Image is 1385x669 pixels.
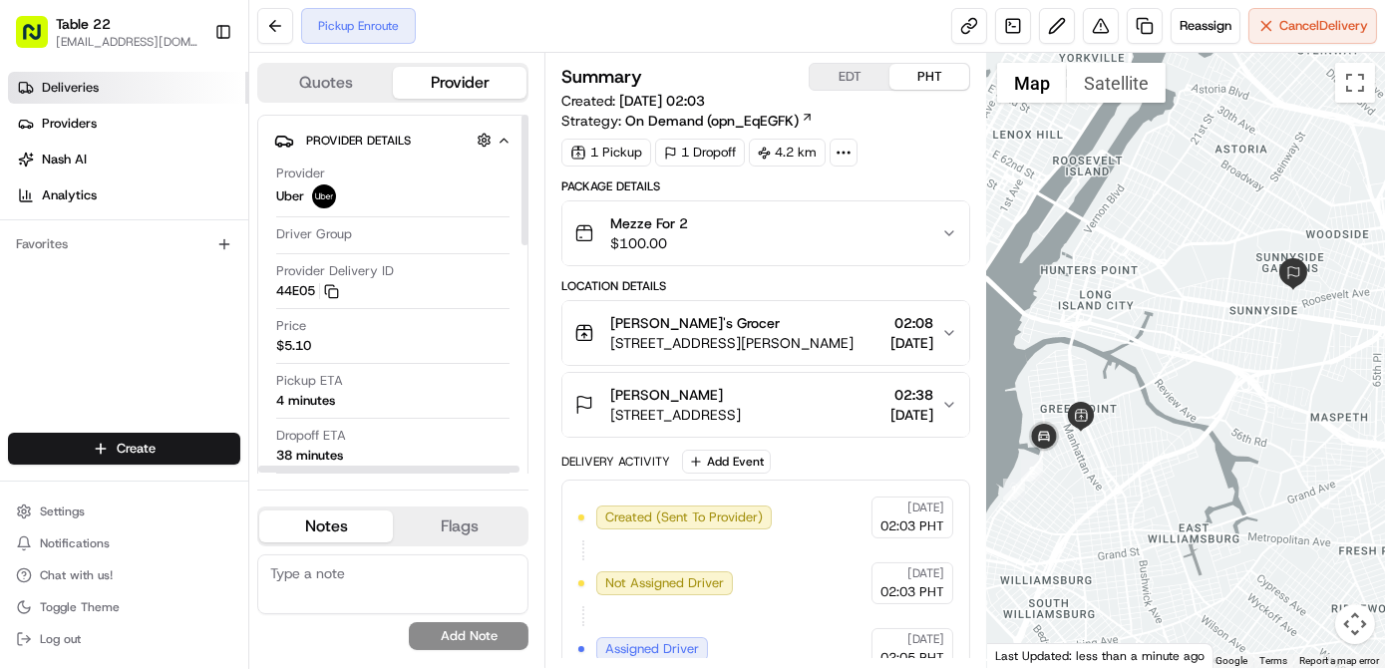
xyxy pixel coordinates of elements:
button: [EMAIL_ADDRESS][DOMAIN_NAME] [56,34,198,50]
div: 💻 [169,447,184,463]
div: 4.2 km [749,139,826,167]
span: Notifications [40,535,110,551]
div: Strategy: [561,111,814,131]
a: 💻API Documentation [161,437,328,473]
span: $5.10 [276,337,311,355]
button: Show street map [997,63,1067,103]
button: CancelDelivery [1248,8,1377,44]
span: Provider [276,165,325,182]
button: [PERSON_NAME][STREET_ADDRESS]02:38[DATE] [562,373,969,437]
img: 1736555255976-a54dd68f-1ca7-489b-9aae-adbdc363a1c4 [40,363,56,379]
button: Flags [393,510,526,542]
span: [DATE] [907,565,944,581]
span: Cancel Delivery [1279,17,1368,35]
div: Delivery Activity [561,454,670,470]
div: 4 minutes [276,392,335,410]
span: Analytics [42,186,97,204]
button: Provider [393,67,526,99]
a: Analytics [8,179,248,211]
span: 02:05 PHT [880,649,944,667]
span: [PERSON_NAME] [62,308,162,324]
button: Mezze For 2$100.00 [562,201,969,265]
button: Table 22 [56,14,111,34]
span: 02:03 PHT [880,583,944,601]
span: [PERSON_NAME] [62,362,162,378]
span: [DATE] [890,333,933,353]
span: API Documentation [188,445,320,465]
button: Toggle Theme [8,593,240,621]
span: Create [117,440,156,458]
div: Package Details [561,178,970,194]
span: [STREET_ADDRESS][PERSON_NAME] [610,333,854,353]
div: Last Updated: less than a minute ago [987,643,1213,668]
img: 9188753566659_6852d8bf1fb38e338040_72.png [42,189,78,225]
button: Notifications [8,529,240,557]
span: Pickup ETA [276,372,343,390]
span: $100.00 [610,233,688,253]
div: 38 minutes [276,447,343,465]
span: Dropoff ETA [276,427,346,445]
div: 📗 [20,447,36,463]
span: Reassign [1180,17,1231,35]
span: [DATE] [890,405,933,425]
span: Driver Group [276,225,352,243]
span: Mezze For 2 [610,213,688,233]
span: • [166,362,173,378]
span: [DATE] [176,308,217,324]
span: [STREET_ADDRESS] [610,405,741,425]
span: [PERSON_NAME]'s Grocer [610,313,780,333]
button: 44E05 [276,282,339,300]
img: Masood Aslam [20,289,52,321]
span: [DATE] [907,500,944,515]
button: Create [8,433,240,465]
span: Price [276,317,306,335]
span: Providers [42,115,97,133]
span: Uber [276,187,304,205]
a: Nash AI [8,144,248,175]
h3: Summary [561,68,642,86]
span: Created (Sent To Provider) [605,508,763,526]
a: Terms [1259,655,1287,666]
button: See all [309,254,363,278]
button: Quotes [259,67,393,99]
img: Angelique Valdez [20,343,52,375]
button: Settings [8,498,240,525]
a: Open this area in Google Maps (opens a new window) [992,642,1058,668]
span: [PERSON_NAME] [610,385,723,405]
button: Start new chat [339,195,363,219]
div: Location Details [561,278,970,294]
span: Not Assigned Driver [605,574,724,592]
span: Pylon [198,494,241,508]
span: Toggle Theme [40,599,120,615]
input: Clear [52,128,329,149]
button: Toggle fullscreen view [1335,63,1375,103]
img: Nash [20,19,60,59]
button: Add Event [682,450,771,474]
p: Welcome 👋 [20,79,363,111]
button: Reassign [1171,8,1240,44]
span: Deliveries [42,79,99,97]
span: 02:08 [890,313,933,333]
span: Knowledge Base [40,445,153,465]
span: Assigned Driver [605,640,699,658]
img: 1736555255976-a54dd68f-1ca7-489b-9aae-adbdc363a1c4 [20,189,56,225]
a: Powered byPylon [141,493,241,508]
div: We're available if you need us! [90,209,274,225]
span: On Demand (opn_EqEGFK) [625,111,799,131]
span: Provider Details [306,133,411,149]
button: Show satellite imagery [1067,63,1166,103]
button: PHT [889,64,969,90]
span: Settings [40,503,85,519]
span: Nash AI [42,151,87,168]
button: Log out [8,625,240,653]
button: Provider Details [274,124,512,157]
img: Google [992,642,1058,668]
span: [DATE] 02:03 [619,92,705,110]
span: Chat with us! [40,567,113,583]
div: Start new chat [90,189,327,209]
a: Deliveries [8,72,248,104]
div: 1 [1003,479,1025,501]
img: 1736555255976-a54dd68f-1ca7-489b-9aae-adbdc363a1c4 [40,309,56,325]
a: Providers [8,108,248,140]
